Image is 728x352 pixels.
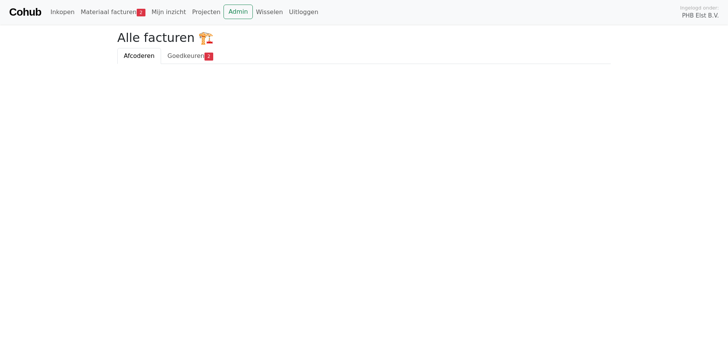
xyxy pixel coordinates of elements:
a: Cohub [9,3,41,21]
a: Projecten [189,5,224,20]
h2: Alle facturen 🏗️ [117,30,611,45]
span: Goedkeuren [168,52,204,59]
span: 2 [137,9,145,16]
a: Admin [224,5,253,19]
a: Afcoderen [117,48,161,64]
a: Materiaal facturen2 [78,5,148,20]
a: Mijn inzicht [148,5,189,20]
a: Uitloggen [286,5,321,20]
a: Goedkeuren2 [161,48,220,64]
span: PHB Elst B.V. [682,11,719,20]
span: 2 [204,53,213,60]
a: Wisselen [253,5,286,20]
a: Inkopen [47,5,77,20]
span: Afcoderen [124,52,155,59]
span: Ingelogd onder: [680,4,719,11]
